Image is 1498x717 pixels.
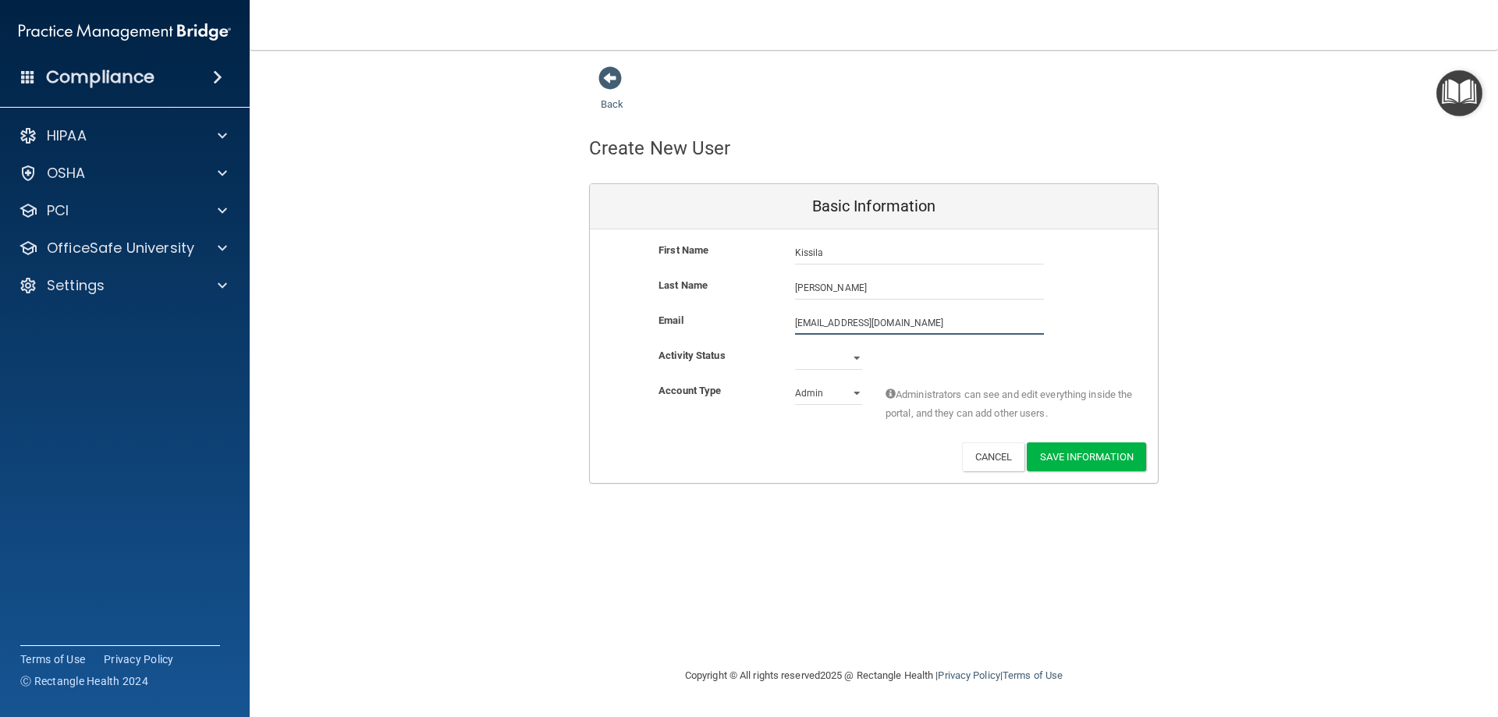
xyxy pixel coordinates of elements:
[589,651,1159,701] div: Copyright © All rights reserved 2025 @ Rectangle Health | |
[658,314,683,326] b: Email
[601,80,623,110] a: Back
[886,385,1134,423] span: Administrators can see and edit everything inside the portal, and they can add other users.
[658,279,708,291] b: Last Name
[19,164,227,183] a: OSHA
[19,276,227,295] a: Settings
[1027,442,1146,471] button: Save Information
[104,651,174,667] a: Privacy Policy
[20,651,85,667] a: Terms of Use
[962,442,1025,471] button: Cancel
[1436,70,1482,116] button: Open Resource Center
[20,673,148,689] span: Ⓒ Rectangle Health 2024
[658,350,726,361] b: Activity Status
[658,385,721,396] b: Account Type
[47,239,194,257] p: OfficeSafe University
[589,138,731,158] h4: Create New User
[19,201,227,220] a: PCI
[47,126,87,145] p: HIPAA
[19,16,231,48] img: PMB logo
[1003,669,1063,681] a: Terms of Use
[19,239,227,257] a: OfficeSafe University
[46,66,154,88] h4: Compliance
[19,126,227,145] a: HIPAA
[47,276,105,295] p: Settings
[47,201,69,220] p: PCI
[658,244,708,256] b: First Name
[938,669,999,681] a: Privacy Policy
[590,184,1158,229] div: Basic Information
[47,164,86,183] p: OSHA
